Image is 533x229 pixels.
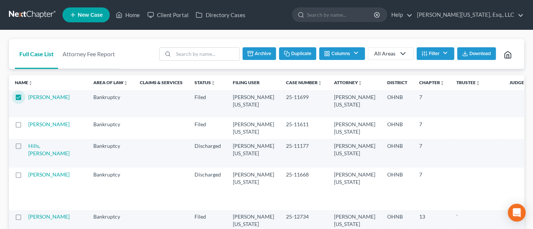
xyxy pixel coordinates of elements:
[456,80,480,85] a: Trusteeunfold_more
[28,213,70,220] a: [PERSON_NAME]
[227,90,280,117] td: [PERSON_NAME][US_STATE]
[328,117,381,139] td: [PERSON_NAME][US_STATE]
[93,80,128,85] a: Area of Lawunfold_more
[280,139,328,168] td: 25-11177
[58,39,119,69] a: Attorney Fee Report
[328,139,381,168] td: [PERSON_NAME][US_STATE]
[243,47,276,60] button: Archive
[28,143,70,156] a: Hills, [PERSON_NAME]
[417,47,454,60] button: Filter
[87,117,134,139] td: Bankruptcy
[78,12,103,18] span: New Case
[87,168,134,210] td: Bankruptcy
[469,51,491,57] span: Download
[28,121,70,127] a: [PERSON_NAME]
[28,171,70,178] a: [PERSON_NAME]
[227,168,280,210] td: [PERSON_NAME][US_STATE]
[189,139,227,168] td: Discharged
[112,8,144,22] a: Home
[307,8,375,22] input: Search by name...
[134,75,189,90] th: Claims & Services
[144,8,192,22] a: Client Portal
[28,81,33,85] i: unfold_more
[280,90,328,117] td: 25-11699
[87,90,134,117] td: Bankruptcy
[173,48,239,60] input: Search by name...
[15,39,58,69] a: Full Case List
[388,8,412,22] a: Help
[440,81,444,85] i: unfold_more
[381,168,413,210] td: OHNB
[419,80,444,85] a: Chapterunfold_more
[381,139,413,168] td: OHNB
[510,80,529,85] a: Judge
[189,168,227,210] td: Discharged
[413,168,450,210] td: 7
[508,204,526,222] div: Open Intercom Messenger
[123,81,128,85] i: unfold_more
[319,47,365,60] button: Columns
[381,117,413,139] td: OHNB
[15,80,33,85] a: Nameunfold_more
[476,81,480,85] i: unfold_more
[211,81,215,85] i: unfold_more
[279,47,316,60] button: Duplicate
[227,139,280,168] td: [PERSON_NAME][US_STATE]
[413,90,450,117] td: 7
[413,8,524,22] a: [PERSON_NAME][US_STATE], Esq., LLC
[227,75,280,90] th: Filing User
[457,47,496,60] button: Download
[381,90,413,117] td: OHNB
[280,117,328,139] td: 25-11611
[189,90,227,117] td: Filed
[28,94,70,100] a: [PERSON_NAME]
[358,81,362,85] i: unfold_more
[374,50,395,57] div: All Areas
[413,139,450,168] td: 7
[227,117,280,139] td: [PERSON_NAME][US_STATE]
[195,80,215,85] a: Statusunfold_more
[286,80,322,85] a: Case Numberunfold_more
[87,139,134,168] td: Bankruptcy
[280,168,328,210] td: 25-11668
[318,81,322,85] i: unfold_more
[413,117,450,139] td: 7
[381,75,413,90] th: District
[328,90,381,117] td: [PERSON_NAME][US_STATE]
[328,168,381,210] td: [PERSON_NAME][US_STATE]
[192,8,249,22] a: Directory Cases
[334,80,362,85] a: Attorneyunfold_more
[189,117,227,139] td: Filed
